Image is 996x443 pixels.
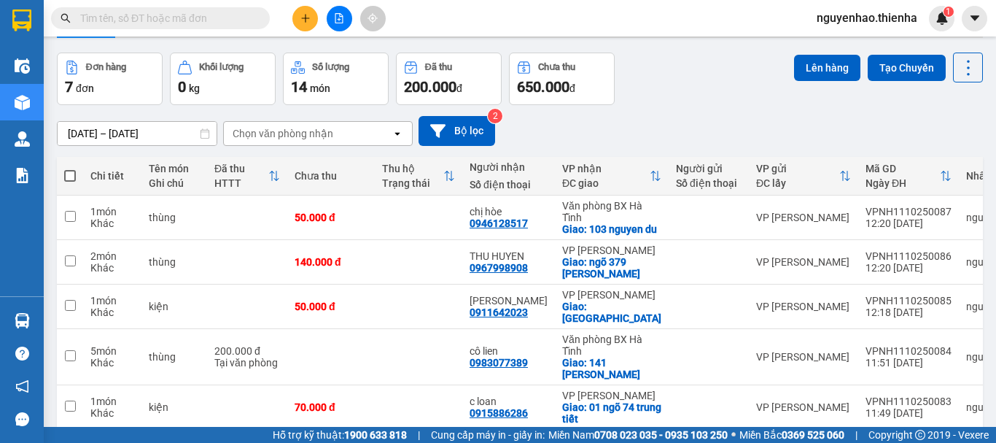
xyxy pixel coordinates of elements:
[865,345,952,357] div: VPNH1110250084
[470,407,528,419] div: 0915886286
[12,9,31,31] img: logo-vxr
[865,206,952,217] div: VPNH1110250087
[756,401,851,413] div: VP [PERSON_NAME]
[15,380,29,393] span: notification
[214,163,268,174] div: Đã thu
[756,301,851,312] div: VP [PERSON_NAME]
[65,78,73,96] span: 7
[170,53,276,105] button: Khối lượng0kg
[470,357,528,369] div: 0983077389
[562,390,661,401] div: VP [PERSON_NAME]
[470,345,548,357] div: cô lien
[90,307,134,318] div: Khác
[865,396,952,407] div: VPNH1110250083
[865,177,940,189] div: Ngày ĐH
[739,427,844,443] span: Miền Bắc
[382,163,443,174] div: Thu hộ
[562,301,661,324] div: Giao: chợ ht
[214,177,268,189] div: HTTT
[555,157,669,196] th: Toggle SortBy
[676,177,742,189] div: Số điện thoại
[470,307,528,318] div: 0911642023
[207,157,287,196] th: Toggle SortBy
[456,82,462,94] span: đ
[149,212,200,223] div: thùng
[946,7,951,17] span: 1
[396,53,502,105] button: Đã thu200.000đ
[865,262,952,274] div: 12:20 [DATE]
[178,78,186,96] span: 0
[749,157,858,196] th: Toggle SortBy
[962,6,987,31] button: caret-down
[312,62,349,72] div: Số lượng
[214,345,280,357] div: 200.000 đ
[15,412,29,426] span: message
[392,128,403,139] svg: open
[517,78,569,96] span: 650.000
[470,161,548,173] div: Người nhận
[15,313,30,328] img: warehouse-icon
[295,170,367,182] div: Chưa thu
[935,12,949,25] img: icon-new-feature
[310,82,330,94] span: món
[15,58,30,74] img: warehouse-icon
[569,82,575,94] span: đ
[233,126,333,141] div: Chọn văn phòng nhận
[292,6,318,31] button: plus
[794,55,860,81] button: Lên hàng
[90,250,134,262] div: 2 món
[562,200,661,223] div: Văn phòng BX Hà Tĩnh
[562,177,650,189] div: ĐC giao
[782,429,844,441] strong: 0369 525 060
[15,131,30,147] img: warehouse-icon
[334,13,344,23] span: file-add
[562,401,661,425] div: Giao: 01 ngõ 74 trung tiết
[295,401,367,413] div: 70.000 đ
[470,295,548,307] div: lê thanh
[86,62,126,72] div: Đơn hàng
[419,116,495,146] button: Bộ lọc
[15,347,29,361] span: question-circle
[90,262,134,274] div: Khác
[80,10,252,26] input: Tìm tên, số ĐT hoặc mã đơn
[470,262,528,274] div: 0967998908
[344,429,407,441] strong: 1900 633 818
[382,177,443,189] div: Trạng thái
[865,357,952,369] div: 11:51 [DATE]
[470,250,548,262] div: THU HUYEN
[90,295,134,307] div: 1 món
[418,427,420,443] span: |
[90,206,134,217] div: 1 món
[855,427,857,443] span: |
[149,177,200,189] div: Ghi chú
[858,157,959,196] th: Toggle SortBy
[562,223,661,235] div: Giao: 103 nguyen du
[199,62,244,72] div: Khối lượng
[90,217,134,229] div: Khác
[375,157,462,196] th: Toggle SortBy
[15,168,30,183] img: solution-icon
[295,301,367,312] div: 50.000 đ
[214,357,280,369] div: Tại văn phòng
[90,407,134,419] div: Khác
[594,429,728,441] strong: 0708 023 035 - 0935 103 250
[90,357,134,369] div: Khác
[149,351,200,363] div: thùng
[61,13,71,23] span: search
[509,53,615,105] button: Chưa thu650.000đ
[968,12,981,25] span: caret-down
[562,357,661,380] div: Giao: 141 nguyễn công trứ
[944,7,954,17] sup: 1
[868,55,946,81] button: Tạo Chuyến
[562,256,661,280] div: Giao: ngõ 379 trần phú
[425,62,452,72] div: Đã thu
[805,9,929,27] span: nguyenhao.thienha
[865,250,952,262] div: VPNH1110250086
[865,307,952,318] div: 12:18 [DATE]
[90,170,134,182] div: Chi tiết
[90,345,134,357] div: 5 món
[360,6,386,31] button: aim
[291,78,307,96] span: 14
[189,82,200,94] span: kg
[367,13,378,23] span: aim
